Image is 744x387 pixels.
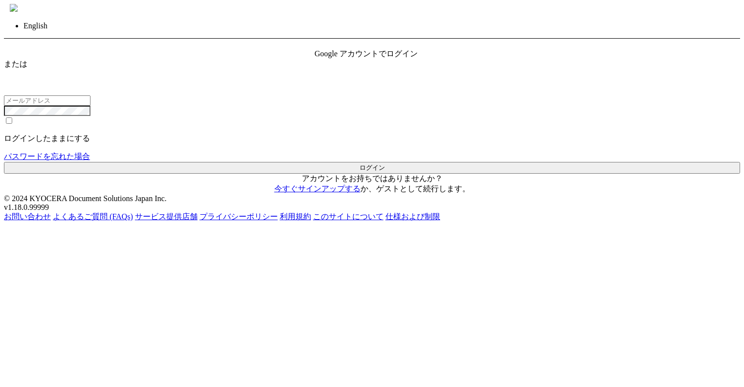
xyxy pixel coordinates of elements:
[53,212,133,221] a: よくあるご質問 (FAQs)
[385,212,440,221] a: 仕様および制限
[4,162,740,174] button: ログイン
[280,212,311,221] a: 利用規約
[200,212,278,221] a: プライバシーポリシー
[4,134,740,144] p: ログインしたままにする
[4,194,167,203] span: © 2024 KYOCERA Document Solutions Japan Inc.
[10,4,18,12] img: anytime_print_blue_japanese_228x75.svg
[4,13,35,21] span: ログイン
[376,184,462,193] a: ゲストとして続行します
[4,174,740,194] p: アカウントをお持ちではありませんか？
[23,22,47,30] a: English
[4,212,51,221] a: お問い合わせ
[274,184,361,193] a: 今すぐサインアップする
[313,212,383,221] a: このサイトについて
[135,212,198,221] a: サービス提供店舗
[4,39,20,47] a: 戻る
[315,49,418,58] span: Google アカウントでログイン
[4,152,90,160] a: パスワードを忘れた場合
[274,184,470,193] span: か、 。
[4,203,49,211] span: v1.18.0.99999
[4,95,90,106] input: メールアドレス
[4,59,740,69] div: または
